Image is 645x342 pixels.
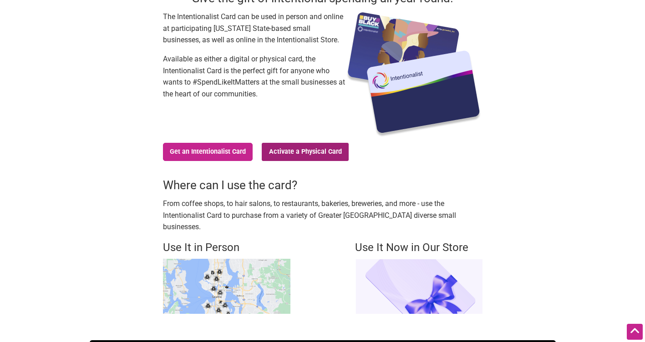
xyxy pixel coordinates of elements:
[163,53,345,100] p: Available as either a digital or physical card, the Intentionalist Card is the perfect gift for a...
[163,11,345,46] p: The Intentionalist Card can be used in person and online at participating [US_STATE] State-based ...
[163,198,482,233] p: From coffee shops, to hair salons, to restaurants, bakeries, breweries, and more - use the Intent...
[355,259,482,314] img: Intentionalist Store
[345,11,482,138] img: Intentionalist Card
[163,240,290,256] h4: Use It in Person
[163,143,253,161] a: Get an Intentionalist Card
[355,240,482,256] h4: Use It Now in Our Store
[262,143,349,161] a: Activate a Physical Card
[627,324,643,340] div: Scroll Back to Top
[163,177,482,193] h3: Where can I use the card?
[163,259,290,314] img: Buy Black map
